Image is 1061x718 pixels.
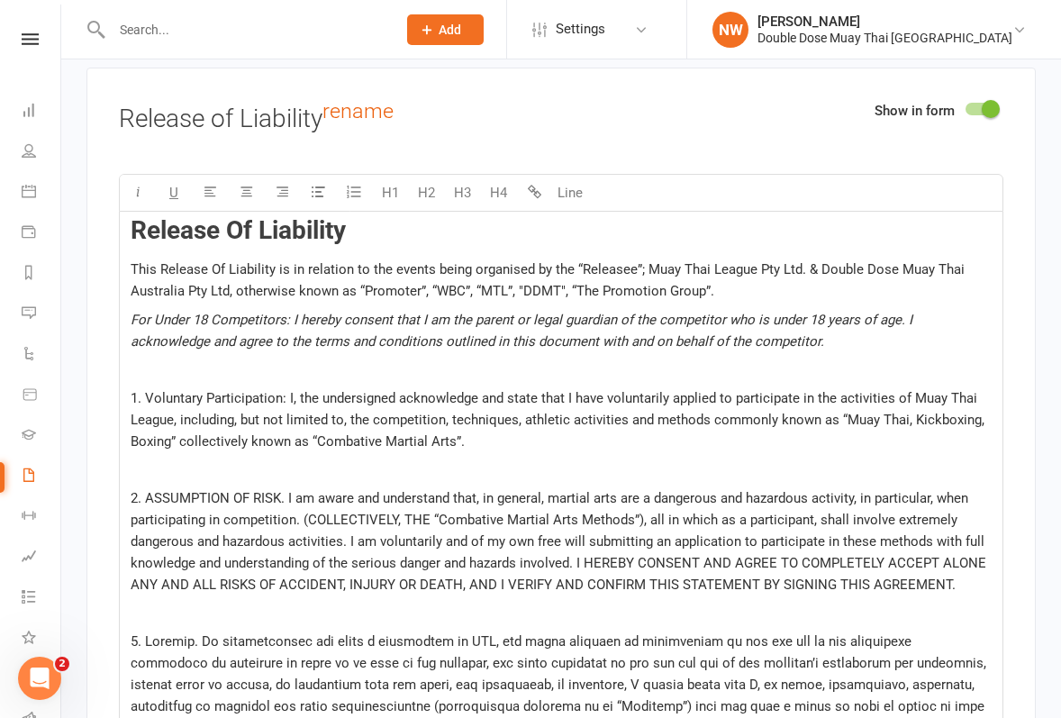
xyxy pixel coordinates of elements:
a: What's New [22,619,62,659]
a: Product Sales [22,376,62,416]
a: Dashboard [22,92,62,132]
span: For Under 18 Competitors: I hereby consent that I am the parent or legal guardian of the competit... [131,312,916,350]
button: Add [407,14,484,45]
button: H2 [408,175,444,211]
div: [PERSON_NAME] [757,14,1012,30]
iframe: Intercom live chat [18,657,61,700]
button: H3 [444,175,480,211]
button: U [156,175,192,211]
input: Search... [106,17,384,42]
a: Reports [22,254,62,295]
span: 2. ASSUMPTION OF RISK. I am aware and understand that, in general, martial arts are a dangerous a... [131,490,990,593]
a: People [22,132,62,173]
label: Show in form [875,100,955,122]
button: H1 [372,175,408,211]
span: 2 [55,657,69,671]
a: Calendar [22,173,62,214]
a: Assessments [22,538,62,578]
div: Double Dose Muay Thai [GEOGRAPHIC_DATA] [757,30,1012,46]
h3: Release of Liability [119,100,1003,133]
a: Payments [22,214,62,254]
a: rename [322,98,394,123]
button: Line [552,175,588,211]
span: Settings [556,9,605,50]
span: 1. Voluntary Participation: I, the undersigned acknowledge and state that I have voluntarily appl... [131,390,988,450]
button: H4 [480,175,516,211]
div: NW [712,12,748,48]
span: Add [439,23,461,37]
span: This Release Of Liability is in relation to the events being organised by the “Releasee”; Muay Th... [131,261,968,299]
span: U [169,185,178,201]
span: Release Of Liability [131,215,346,245]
